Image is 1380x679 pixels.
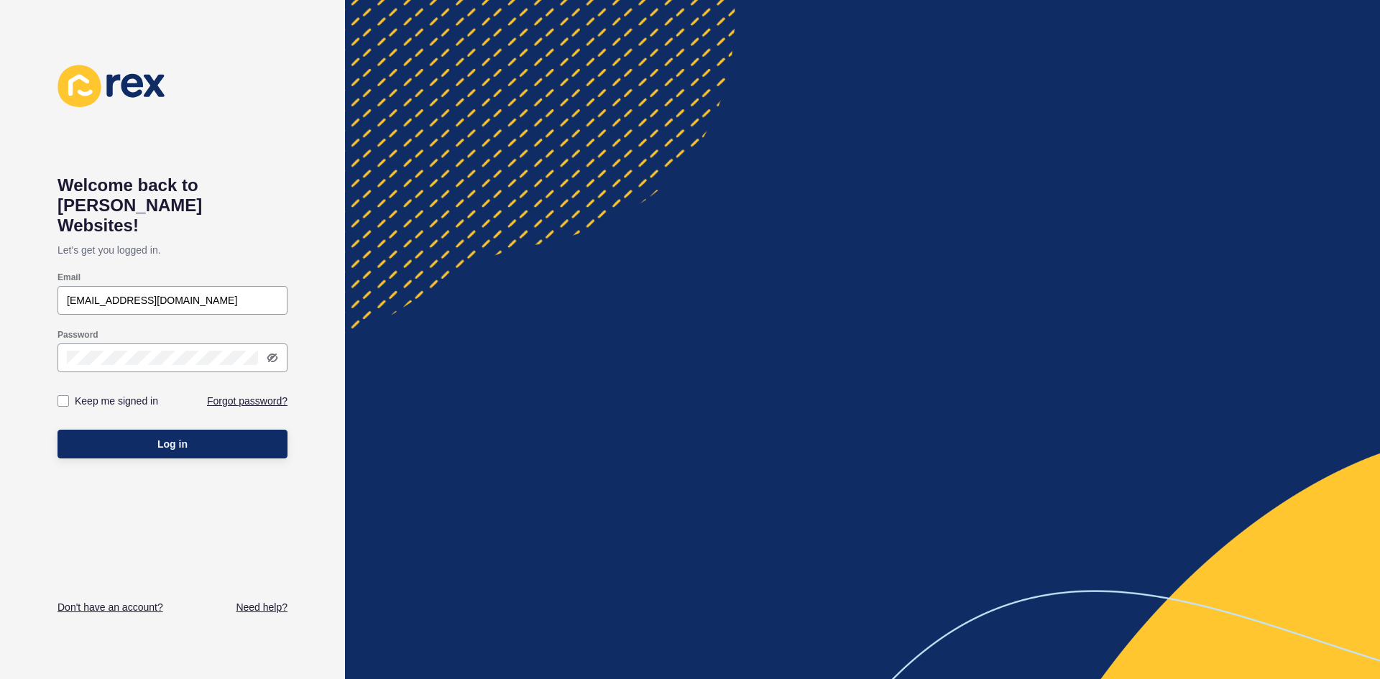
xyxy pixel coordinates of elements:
button: Log in [57,430,287,458]
label: Email [57,272,80,283]
p: Let's get you logged in. [57,236,287,264]
a: Don't have an account? [57,600,163,614]
input: e.g. name@company.com [67,293,278,308]
label: Keep me signed in [75,394,158,408]
label: Password [57,329,98,341]
a: Forgot password? [207,394,287,408]
h1: Welcome back to [PERSON_NAME] Websites! [57,175,287,236]
span: Log in [157,437,188,451]
a: Need help? [236,600,287,614]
